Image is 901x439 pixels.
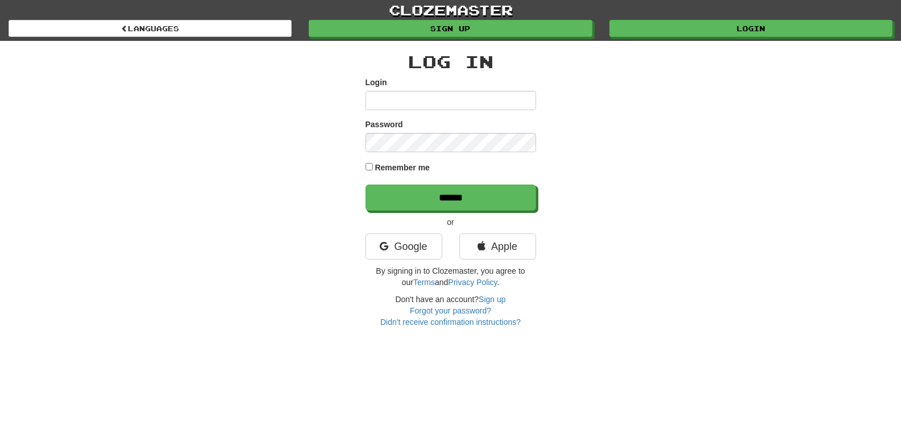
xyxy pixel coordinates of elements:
div: Don't have an account? [366,294,536,328]
a: Google [366,233,442,260]
label: Login [366,77,387,88]
p: By signing in to Clozemaster, you agree to our and . [366,265,536,288]
a: Languages [9,20,292,37]
a: Forgot your password? [410,306,491,315]
a: Sign up [479,295,505,304]
h2: Log In [366,52,536,71]
p: or [366,216,536,228]
a: Login [609,20,892,37]
label: Password [366,119,403,130]
a: Terms [413,278,435,287]
a: Sign up [309,20,592,37]
a: Apple [459,233,536,260]
label: Remember me [375,162,430,173]
a: Didn't receive confirmation instructions? [380,317,521,327]
a: Privacy Policy [448,278,497,287]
